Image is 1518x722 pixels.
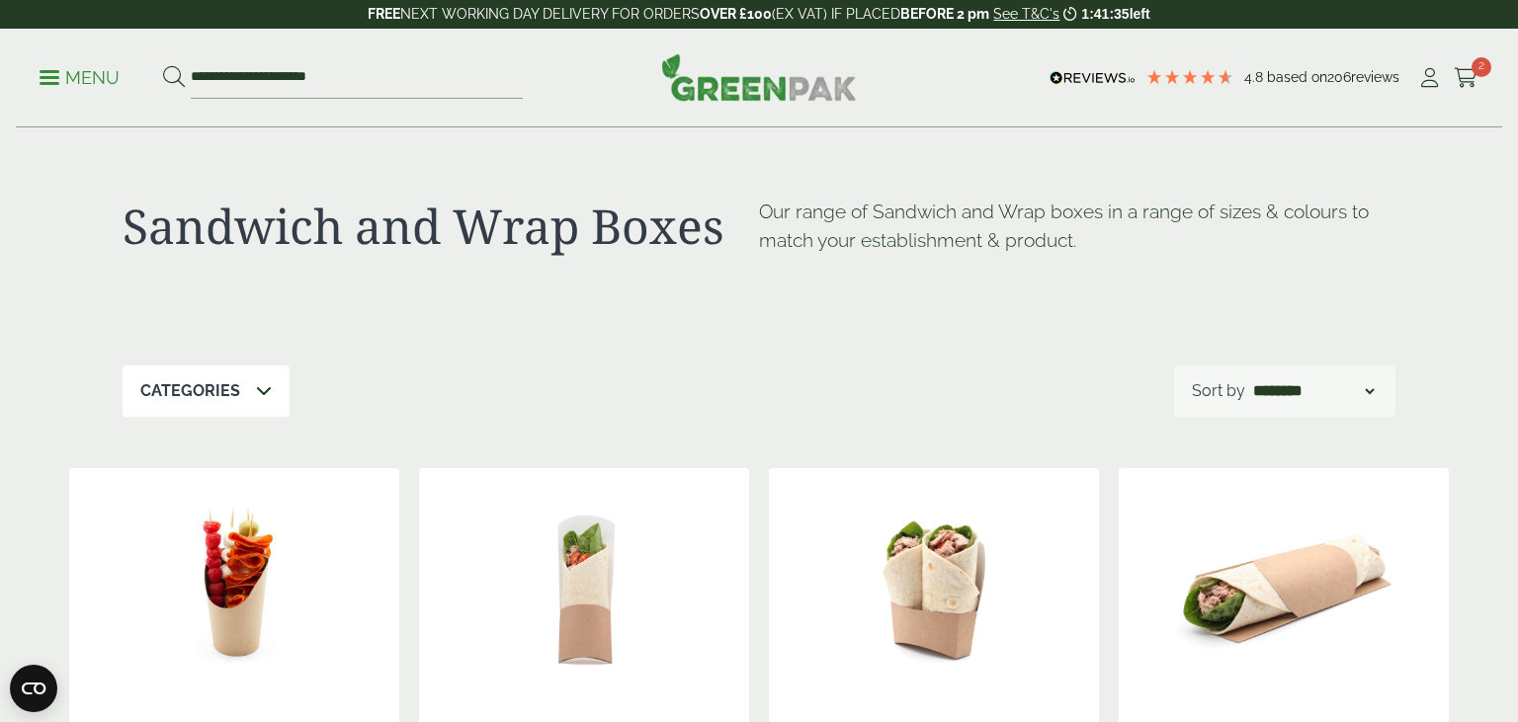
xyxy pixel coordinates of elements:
[1454,68,1478,88] i: Cart
[1130,6,1150,22] span: left
[1417,68,1442,88] i: My Account
[993,6,1059,22] a: See T&C's
[40,66,120,86] a: Menu
[900,6,989,22] strong: BEFORE 2 pm
[1267,69,1327,85] span: Based on
[123,198,759,255] h1: Sandwich and Wrap Boxes
[1244,69,1267,85] span: 4.8
[759,198,1395,255] p: Our range of Sandwich and Wrap boxes in a range of sizes & colours to match your establishment & ...
[140,379,240,403] p: Categories
[419,468,749,715] img: 5430063C Kraft Tortilla Wrap Pocket TS1 with Wrap
[1351,69,1399,85] span: reviews
[1327,69,1351,85] span: 206
[69,468,399,715] img: 5.5oz Grazing Charcuterie Cup with food
[1192,379,1245,403] p: Sort by
[40,66,120,90] p: Menu
[661,53,857,101] img: GreenPak Supplies
[10,665,57,712] button: Open CMP widget
[1081,6,1129,22] span: 1:41:35
[1249,379,1378,403] select: Shop order
[1145,68,1234,86] div: 4.79 Stars
[1472,57,1491,77] span: 2
[368,6,400,22] strong: FREE
[700,6,772,22] strong: OVER £100
[1454,63,1478,93] a: 2
[769,468,1099,715] img: 5430063E Kraft Tortilla Wrap Scoop TS2 with Wrap contents
[1050,71,1136,85] img: REVIEWS.io
[1119,468,1449,715] img: 5430063D Kraft Tortilla Wrap Sleeve TS4 with Wrap contents.jpg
